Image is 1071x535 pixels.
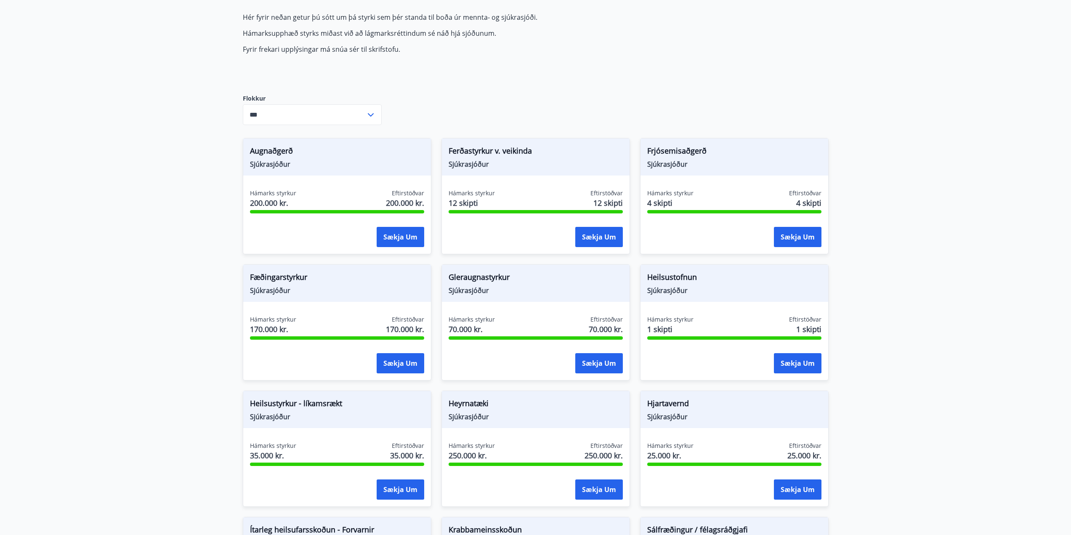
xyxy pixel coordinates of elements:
span: Eftirstöðvar [590,189,623,197]
span: Eftirstöðvar [789,189,821,197]
p: Hámarksupphæð styrks miðast við að lágmarksréttindum sé náð hjá sjóðunum. [243,29,640,38]
span: Hámarks styrkur [647,442,694,450]
span: Sjúkrasjóður [449,286,623,295]
span: Sjúkrasjóður [647,286,821,295]
span: 250.000 kr. [585,450,623,461]
span: Hámarks styrkur [250,442,296,450]
span: 200.000 kr. [386,197,424,208]
span: Heilsustyrkur - líkamsrækt [250,398,424,412]
span: 4 skipti [647,197,694,208]
span: Eftirstöðvar [590,315,623,324]
span: Eftirstöðvar [789,315,821,324]
button: Sækja um [575,227,623,247]
button: Sækja um [377,227,424,247]
span: 12 skipti [449,197,495,208]
span: 70.000 kr. [449,324,495,335]
span: 35.000 kr. [250,450,296,461]
span: Eftirstöðvar [392,442,424,450]
button: Sækja um [774,479,821,500]
span: Eftirstöðvar [789,442,821,450]
span: Eftirstöðvar [590,442,623,450]
span: 25.000 kr. [647,450,694,461]
span: 1 skipti [647,324,694,335]
span: Hámarks styrkur [250,315,296,324]
span: Heilsustofnun [647,271,821,286]
span: 12 skipti [593,197,623,208]
label: Flokkur [243,94,382,103]
span: Frjósemisaðgerð [647,145,821,160]
span: 1 skipti [796,324,821,335]
button: Sækja um [774,227,821,247]
span: Gleraugnastyrkur [449,271,623,286]
span: Hámarks styrkur [250,189,296,197]
span: Eftirstöðvar [392,189,424,197]
span: 4 skipti [796,197,821,208]
span: Augnaðgerð [250,145,424,160]
button: Sækja um [575,479,623,500]
span: 35.000 kr. [390,450,424,461]
span: Hámarks styrkur [449,442,495,450]
span: Sjúkrasjóður [449,160,623,169]
span: Hjartavernd [647,398,821,412]
span: Ferðastyrkur v. veikinda [449,145,623,160]
span: Sjúkrasjóður [647,412,821,421]
span: Hámarks styrkur [449,315,495,324]
span: 170.000 kr. [250,324,296,335]
button: Sækja um [377,353,424,373]
span: 70.000 kr. [589,324,623,335]
span: 200.000 kr. [250,197,296,208]
button: Sækja um [377,479,424,500]
span: Heyrnatæki [449,398,623,412]
span: Hámarks styrkur [647,315,694,324]
span: Sjúkrasjóður [647,160,821,169]
p: Fyrir frekari upplýsingar má snúa sér til skrifstofu. [243,45,640,54]
span: 25.000 kr. [787,450,821,461]
span: Eftirstöðvar [392,315,424,324]
p: Hér fyrir neðan getur þú sótt um þá styrki sem þér standa til boða úr mennta- og sjúkrasjóði. [243,13,640,22]
span: Hámarks styrkur [647,189,694,197]
span: Sjúkrasjóður [449,412,623,421]
button: Sækja um [774,353,821,373]
span: Sjúkrasjóður [250,412,424,421]
span: Sjúkrasjóður [250,286,424,295]
span: 170.000 kr. [386,324,424,335]
span: Fæðingarstyrkur [250,271,424,286]
span: Hámarks styrkur [449,189,495,197]
span: 250.000 kr. [449,450,495,461]
span: Sjúkrasjóður [250,160,424,169]
button: Sækja um [575,353,623,373]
